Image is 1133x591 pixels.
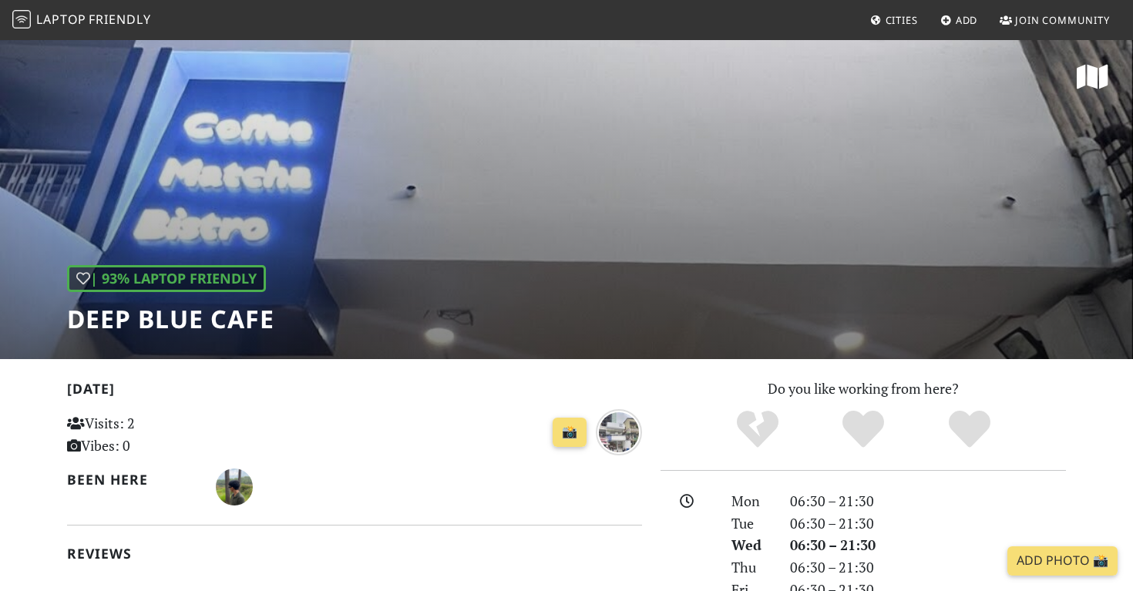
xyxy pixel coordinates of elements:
div: 06:30 – 21:30 [781,512,1075,535]
a: about 2 months ago [596,421,642,439]
p: Visits: 2 Vibes: 0 [67,412,247,457]
div: 06:30 – 21:30 [781,490,1075,512]
span: Cities [886,13,918,27]
span: Friendly [89,11,150,28]
div: 06:30 – 21:30 [781,556,1075,579]
a: Add Photo 📸 [1007,546,1118,576]
div: Wed [722,534,781,556]
a: Cities [864,6,924,34]
div: Definitely! [916,408,1023,451]
a: Add [934,6,984,34]
a: 📸 [553,418,587,447]
span: Add [956,13,978,27]
div: Yes [810,408,916,451]
img: about 2 months ago [596,409,642,455]
h2: [DATE] [67,381,642,403]
div: | 93% Laptop Friendly [67,265,266,292]
span: Houng Lymeng [216,476,253,495]
h2: Reviews [67,546,642,562]
p: Do you like working from here? [661,378,1066,400]
div: Thu [722,556,781,579]
div: No [704,408,811,451]
img: LaptopFriendly [12,10,31,29]
img: 6604-houng.jpg [216,468,253,505]
div: 06:30 – 21:30 [781,534,1075,556]
div: Tue [722,512,781,535]
span: Join Community [1015,13,1110,27]
h1: Deep Blue Cafe [67,304,274,334]
span: Laptop [36,11,86,28]
a: LaptopFriendly LaptopFriendly [12,7,151,34]
h2: Been here [67,472,197,488]
div: Mon [722,490,781,512]
a: Join Community [993,6,1116,34]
